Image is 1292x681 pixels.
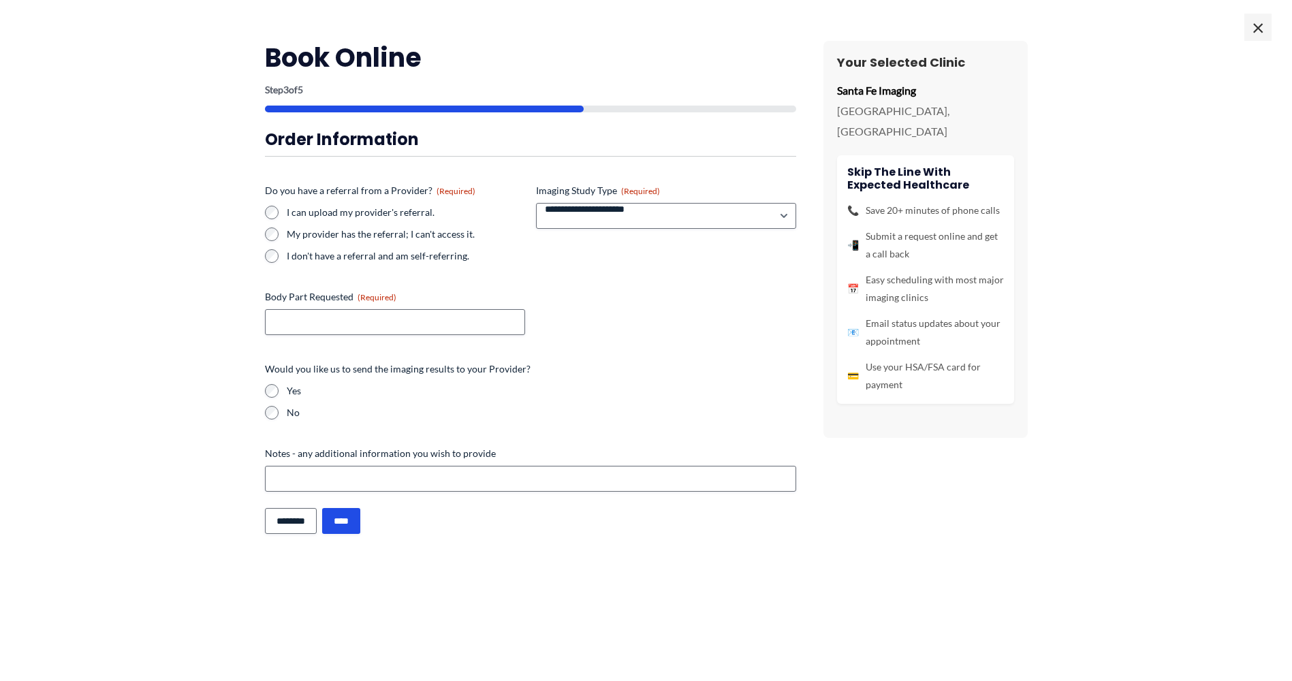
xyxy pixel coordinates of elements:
span: 5 [298,84,303,95]
label: I don't have a referral and am self-referring. [287,249,525,263]
li: Easy scheduling with most major imaging clinics [847,271,1004,306]
label: No [287,406,796,419]
p: [GEOGRAPHIC_DATA], [GEOGRAPHIC_DATA] [837,101,1014,141]
li: Email status updates about your appointment [847,315,1004,350]
label: Yes [287,384,796,398]
li: Use your HSA/FSA card for payment [847,358,1004,394]
span: 📲 [847,236,859,254]
span: (Required) [437,186,475,196]
li: Submit a request online and get a call back [847,227,1004,263]
legend: Would you like us to send the imaging results to your Provider? [265,362,531,376]
span: (Required) [358,292,396,302]
li: Save 20+ minutes of phone calls [847,202,1004,219]
label: Body Part Requested [265,290,525,304]
span: 📞 [847,202,859,219]
label: Imaging Study Type [536,184,796,197]
h2: Book Online [265,41,796,74]
span: 3 [283,84,289,95]
h3: Your Selected Clinic [837,54,1014,70]
p: Step of [265,85,796,95]
h3: Order Information [265,129,796,150]
span: 💳 [847,367,859,385]
span: × [1244,14,1272,41]
legend: Do you have a referral from a Provider? [265,184,475,197]
label: Notes - any additional information you wish to provide [265,447,796,460]
span: 📧 [847,323,859,341]
p: Santa Fe Imaging [837,80,1014,101]
span: (Required) [621,186,660,196]
h4: Skip the line with Expected Healthcare [847,165,1004,191]
label: I can upload my provider's referral. [287,206,525,219]
span: 📅 [847,280,859,298]
label: My provider has the referral; I can't access it. [287,227,525,241]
